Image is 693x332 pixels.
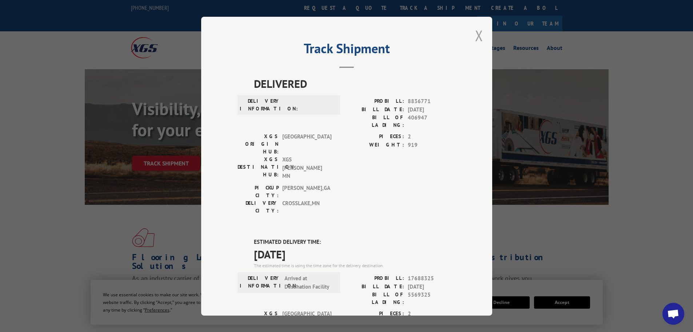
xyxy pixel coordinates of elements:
label: PROBILL: [347,274,404,283]
label: XGS DESTINATION HUB: [238,156,279,180]
span: Arrived at Destination Facility [284,274,334,291]
button: Close modal [475,26,483,45]
span: [DATE] [408,105,456,114]
label: PROBILL: [347,97,404,106]
div: The estimated time is using the time zone for the delivery destination. [254,262,456,269]
span: [GEOGRAPHIC_DATA] [282,133,331,156]
span: 2 [408,310,456,318]
span: 5569325 [408,291,456,306]
span: 8836771 [408,97,456,106]
span: DELIVERED [254,75,456,92]
div: Open chat [662,303,684,325]
label: WEIGHT: [347,141,404,149]
label: ESTIMATED DELIVERY TIME: [254,238,456,246]
label: BILL OF LADING: [347,291,404,306]
label: BILL DATE: [347,105,404,114]
span: [DATE] [408,282,456,291]
label: PICKUP CITY: [238,184,279,199]
label: DELIVERY INFORMATION: [240,97,281,113]
label: BILL DATE: [347,282,404,291]
h2: Track Shipment [238,43,456,57]
span: 919 [408,141,456,149]
span: XGS [PERSON_NAME] MN [282,156,331,180]
span: CROSSLAKE , MN [282,199,331,214]
label: DELIVERY CITY: [238,199,279,214]
span: 406947 [408,114,456,129]
span: 2 [408,133,456,141]
label: DELIVERY INFORMATION: [240,274,281,291]
label: BILL OF LADING: [347,114,404,129]
span: 17688325 [408,274,456,283]
span: [DATE] [254,246,456,262]
label: PIECES: [347,133,404,141]
span: [PERSON_NAME] , GA [282,184,331,199]
label: XGS ORIGIN HUB: [238,133,279,156]
label: PIECES: [347,310,404,318]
